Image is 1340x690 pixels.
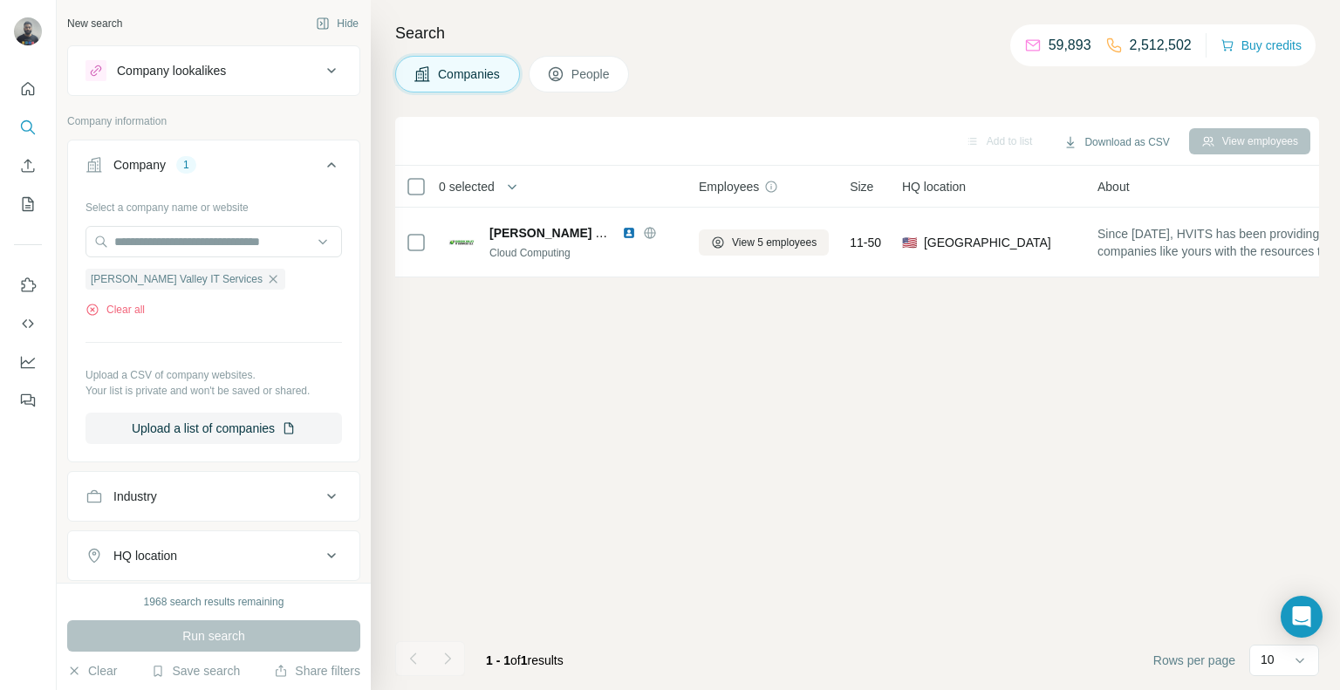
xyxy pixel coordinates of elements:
button: View 5 employees [699,229,829,256]
span: 1 - 1 [486,653,510,667]
div: Open Intercom Messenger [1281,596,1323,638]
button: Upload a list of companies [85,413,342,444]
div: Company lookalikes [117,62,226,79]
div: New search [67,16,122,31]
button: Industry [68,475,359,517]
span: People [571,65,612,83]
span: 🇺🇸 [902,234,917,251]
span: [GEOGRAPHIC_DATA] [924,234,1051,251]
img: Avatar [14,17,42,45]
button: HQ location [68,535,359,577]
button: My lists [14,188,42,220]
span: Companies [438,65,502,83]
button: Save search [151,662,240,680]
div: Select a company name or website [85,193,342,215]
p: Upload a CSV of company websites. [85,367,342,383]
button: Use Surfe API [14,308,42,339]
span: results [486,653,564,667]
div: Industry [113,488,157,505]
span: View 5 employees [732,235,817,250]
div: 1968 search results remaining [144,594,284,610]
span: [PERSON_NAME] Valley IT Services [91,271,263,287]
span: Rows per page [1153,652,1235,669]
span: of [510,653,521,667]
button: Buy credits [1220,33,1302,58]
button: Search [14,112,42,143]
button: Dashboard [14,346,42,378]
span: HQ location [902,178,966,195]
span: [PERSON_NAME] Valley IT Services [489,226,698,240]
p: Company information [67,113,360,129]
button: Feedback [14,385,42,416]
p: Your list is private and won't be saved or shared. [85,383,342,399]
p: 10 [1261,651,1275,668]
button: Company1 [68,144,359,193]
button: Quick start [14,73,42,105]
span: Size [850,178,873,195]
button: Hide [304,10,371,37]
button: Use Surfe on LinkedIn [14,270,42,301]
img: Logo of Hudson Valley IT Services [448,229,475,256]
span: 1 [521,653,528,667]
button: Share filters [274,662,360,680]
span: 0 selected [439,178,495,195]
p: 59,893 [1049,35,1091,56]
button: Enrich CSV [14,150,42,181]
span: About [1097,178,1130,195]
div: 1 [176,157,196,173]
span: 11-50 [850,234,881,251]
p: 2,512,502 [1130,35,1192,56]
button: Download as CSV [1051,129,1181,155]
h4: Search [395,21,1319,45]
button: Company lookalikes [68,50,359,92]
button: Clear [67,662,117,680]
button: Clear all [85,302,145,318]
div: Company [113,156,166,174]
div: Cloud Computing [489,245,678,261]
img: LinkedIn logo [622,226,636,240]
div: HQ location [113,547,177,564]
span: Employees [699,178,759,195]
